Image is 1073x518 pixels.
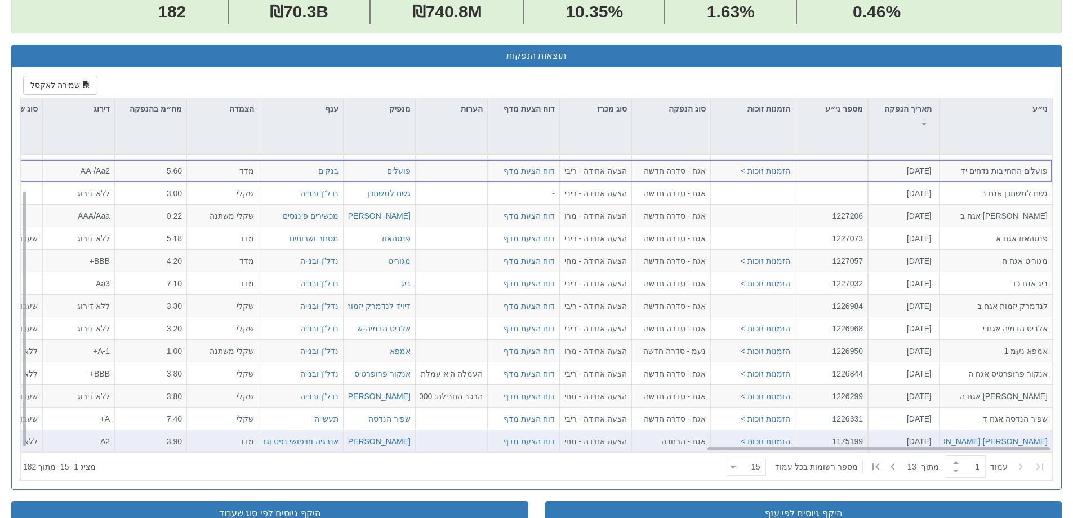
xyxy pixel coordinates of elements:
div: אגח - סדרה חדשה [636,187,706,198]
div: 1227073 [800,232,863,243]
div: 3.90 [119,435,182,446]
span: - [552,188,555,197]
div: אלביט הדמיה-ש [357,322,411,334]
div: 3.30 [119,300,182,311]
button: תעשייה [314,413,339,424]
button: הזמנות זוכות > [741,277,790,289]
button: שמירה לאקסל [23,76,97,95]
div: 1.00 [119,345,182,356]
div: ביג אגח כד [944,277,1048,289]
div: ‏ מתוך [722,454,1050,479]
div: אנקור פרופרטיס אגח ה [944,368,1048,379]
button: דיויד לנדמרק יזמות [346,300,411,311]
div: 15 [751,461,765,472]
div: הצעה אחידה - ריבית [564,413,627,424]
div: הערות [416,98,487,119]
div: אגח - סדרה חדשה [636,165,706,176]
div: הצעה אחידה - מרווח [564,210,627,221]
a: דוח הצעת מדף [504,391,555,400]
div: [DATE] [872,210,932,221]
button: נדל"ן ובנייה [300,390,339,401]
div: אגח - סדרה חדשה [636,210,706,221]
div: שפיר הנדסה אגח ד [944,413,1048,424]
div: 5.18 [119,232,182,243]
a: דוח הצעת מדף [504,414,555,423]
div: 3.80 [119,368,182,379]
a: דוח הצעת מדף [504,301,555,310]
div: מגוריט [388,255,411,266]
div: גשם למשתכן אגח ב [944,187,1048,198]
button: נדל"ן ובנייה [300,322,339,334]
span: ₪740.8M [412,2,482,21]
div: 7.40 [119,413,182,424]
div: [DATE] [872,435,932,446]
div: 0.22 [119,210,182,221]
div: אלביט הדמיה אגח י [944,322,1048,334]
div: ענף [259,98,343,119]
button: הזמנות זוכות > [741,165,790,176]
div: הרכב החבילה: 1,000 ש״ח ע.נ אגח ה + 40 כתבי אופציה סדרה 2 [420,390,483,401]
div: [DATE] [872,345,932,356]
button: הזמנות זוכות > [741,390,790,401]
span: ‏מספר רשומות בכל עמוד [775,461,858,472]
div: הצעה אחידה - ריבית [564,165,627,176]
div: [PERSON_NAME] [346,210,411,221]
div: 1226331 [800,413,863,424]
button: הזמנות זוכות > [741,413,790,424]
button: פנטהאוז [382,232,411,243]
div: 3.00 [119,187,182,198]
div: מגוריט אגח ח [944,255,1048,266]
div: [PERSON_NAME] [346,390,411,401]
button: אנקור פרופרטיס [354,368,411,379]
div: שקלי [192,368,254,379]
div: אגח - הרחבה [636,435,706,446]
button: הזמנות זוכות > [741,255,790,266]
div: [PERSON_NAME] אגח ה [944,390,1048,401]
div: שקלי [192,300,254,311]
span: ₪70.3B [270,2,328,21]
div: 1175199 [800,435,863,446]
div: [PERSON_NAME] אגח ב [944,210,1048,221]
a: דוח הצעת מדף [504,166,555,175]
button: נדל"ן ובנייה [300,300,339,311]
div: אגח - סדרה חדשה [636,322,706,334]
div: [DATE] [872,322,932,334]
div: [DATE] [872,300,932,311]
div: אגח - סדרה חדשה [636,413,706,424]
div: פנטהאוז אגח א [944,232,1048,243]
div: העמלה היא עמלת הפצה וייעוץ [420,368,483,379]
div: ני״ע [940,98,1052,119]
div: הצעה אחידה - ריבית [564,187,627,198]
div: הצמדה [187,98,259,119]
div: הצעה אחידה - ריבית [564,368,627,379]
h3: תוצאות הנפקות [20,51,1053,61]
div: 1226844 [800,368,863,379]
div: ללא דירוג [47,187,110,198]
div: ללא דירוג [47,390,110,401]
div: שקלי [192,187,254,198]
a: דוח הצעת מדף [504,436,555,445]
div: 3.20 [119,322,182,334]
div: הצעה אחידה - ריבית [564,232,627,243]
button: נדל"ן ובנייה [300,255,339,266]
div: 4.20 [119,255,182,266]
a: דוח הצעת מדף [504,324,555,333]
div: A-1+ [47,345,110,356]
button: נדל"ן ובנייה [300,277,339,289]
div: אגח - סדרה חדשה [636,277,706,289]
button: ביג [401,277,411,289]
div: אגח - סדרה חדשה [636,232,706,243]
div: אנרגיה וחיפושי נפט וגז [263,435,339,446]
div: מח״מ בהנפקה [115,98,186,132]
button: מכשירים פיננסים [283,210,339,221]
div: AAA/Aaa [47,210,110,221]
div: דוח הצעת מדף [488,98,559,132]
div: מדד [192,165,254,176]
a: דוח הצעת מדף [504,256,555,265]
div: ‏מציג 1 - 15 ‏ מתוך 182 [23,454,96,479]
